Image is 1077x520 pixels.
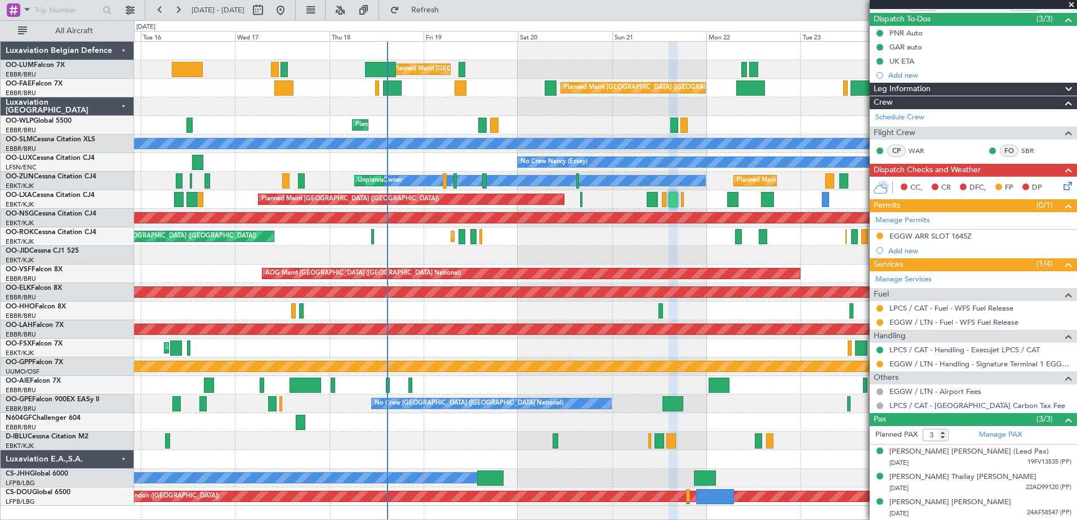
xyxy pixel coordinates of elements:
[889,42,922,52] div: GAR auto
[6,80,32,87] span: OO-FAE
[875,429,918,441] label: Planned PAX
[6,489,70,496] a: CS-DOUGlobal 6500
[6,163,37,172] a: LFSN/ENC
[6,322,64,329] a: OO-LAHFalcon 7X
[875,112,924,123] a: Schedule Crew
[910,182,923,194] span: CC,
[136,23,155,32] div: [DATE]
[6,470,68,477] a: CS-JHHGlobal 6000
[84,488,219,505] div: Planned Maint London ([GEOGRAPHIC_DATA])
[192,5,244,15] span: [DATE] - [DATE]
[1005,182,1013,194] span: FP
[6,155,95,162] a: OO-LUXCessna Citation CJ4
[265,265,461,282] div: AOG Maint [GEOGRAPHIC_DATA] ([GEOGRAPHIC_DATA] National)
[6,237,34,246] a: EBKT/KJK
[34,2,99,19] input: Trip Number
[874,13,931,26] span: Dispatch To-Dos
[1000,145,1018,157] div: FO
[6,182,34,190] a: EBKT/KJK
[889,28,923,38] div: PNR Auto
[6,303,35,310] span: OO-HHO
[6,200,34,209] a: EBKT/KJK
[887,145,906,157] div: CP
[874,127,915,140] span: Flight Crew
[6,415,81,422] a: N604GFChallenger 604
[889,345,1040,355] a: LPCS / CAT - Handling - Execujet LPCS / CAT
[6,386,36,395] a: EBBR/BRU
[235,31,329,41] div: Wed 17
[874,96,893,109] span: Crew
[6,423,36,432] a: EBBR/BRU
[874,330,906,343] span: Handling
[6,303,66,310] a: OO-HHOFalcon 8X
[874,164,981,177] span: Dispatch Checks and Weather
[141,31,235,41] div: Tue 16
[889,459,909,467] span: [DATE]
[6,275,36,283] a: EBBR/BRU
[6,62,65,69] a: OO-LUMFalcon 7X
[941,182,951,194] span: CR
[874,288,889,301] span: Fuel
[800,31,894,41] div: Tue 23
[6,293,36,302] a: EBBR/BRU
[29,27,119,35] span: All Aircraft
[6,136,33,143] span: OO-SLM
[889,387,981,396] a: EGGW / LTN - Airport Fees
[889,317,1018,327] a: EGGW / LTN - Fuel - WFS Fuel Release
[6,415,32,422] span: N604GF
[874,199,900,212] span: Permits
[6,145,36,153] a: EBBR/BRU
[6,312,36,320] a: EBBR/BRU
[6,285,31,292] span: OO-ELK
[6,248,29,254] span: OO-JID
[6,367,39,376] a: UUMO/OSF
[330,31,424,41] div: Thu 18
[874,413,886,426] span: Pax
[6,248,79,254] a: OO-JIDCessna CJ1 525
[6,497,35,506] a: LFPB/LBG
[6,118,72,124] a: OO-WLPGlobal 5500
[520,154,588,171] div: No Crew Nancy (Essey)
[6,322,33,329] span: OO-LAH
[6,330,36,339] a: EBBR/BRU
[6,89,36,97] a: EBBR/BRU
[79,228,256,245] div: Planned Maint [GEOGRAPHIC_DATA] ([GEOGRAPHIC_DATA])
[969,182,986,194] span: DFC,
[6,396,32,403] span: OO-GPE
[1036,258,1053,270] span: (1/4)
[6,229,34,236] span: OO-ROK
[1036,199,1053,211] span: (0/1)
[6,219,34,227] a: EBKT/KJK
[6,378,30,384] span: OO-AIE
[1027,508,1071,518] span: 24AF58547 (PP)
[889,472,1036,483] div: [PERSON_NAME] Thailay [PERSON_NAME]
[6,405,36,413] a: EBBR/BRU
[889,359,1071,369] a: EGGW / LTN - Handling - Signature Terminal 1 EGGW / LTN
[6,173,96,180] a: OO-ZUNCessna Citation CJ4
[6,136,95,143] a: OO-SLMCessna Citation XLS
[6,210,96,217] a: OO-NSGCessna Citation CJ4
[6,433,28,440] span: D-IBLU
[6,210,34,217] span: OO-NSG
[875,215,930,226] a: Manage Permits
[6,340,32,347] span: OO-FSX
[6,479,35,487] a: LFPB/LBG
[889,231,972,241] div: EGGW ARR SLOT 1645Z
[355,116,414,133] div: Planned Maint Liege
[6,192,32,199] span: OO-LXA
[6,70,36,79] a: EBBR/BRU
[6,266,32,273] span: OO-VSF
[424,31,518,41] div: Fri 19
[6,229,96,236] a: OO-ROKCessna Citation CJ4
[6,285,62,292] a: OO-ELKFalcon 8X
[874,371,898,384] span: Others
[383,172,402,189] div: Owner
[1036,413,1053,425] span: (3/3)
[979,429,1022,441] a: Manage PAX
[518,31,612,41] div: Sat 20
[874,83,931,96] span: Leg Information
[909,146,934,156] a: WAR
[6,80,63,87] a: OO-FAEFalcon 7X
[6,340,63,347] a: OO-FSXFalcon 7X
[889,401,1065,410] a: LPCS / CAT - [GEOGRAPHIC_DATA] Carbon Tax Fee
